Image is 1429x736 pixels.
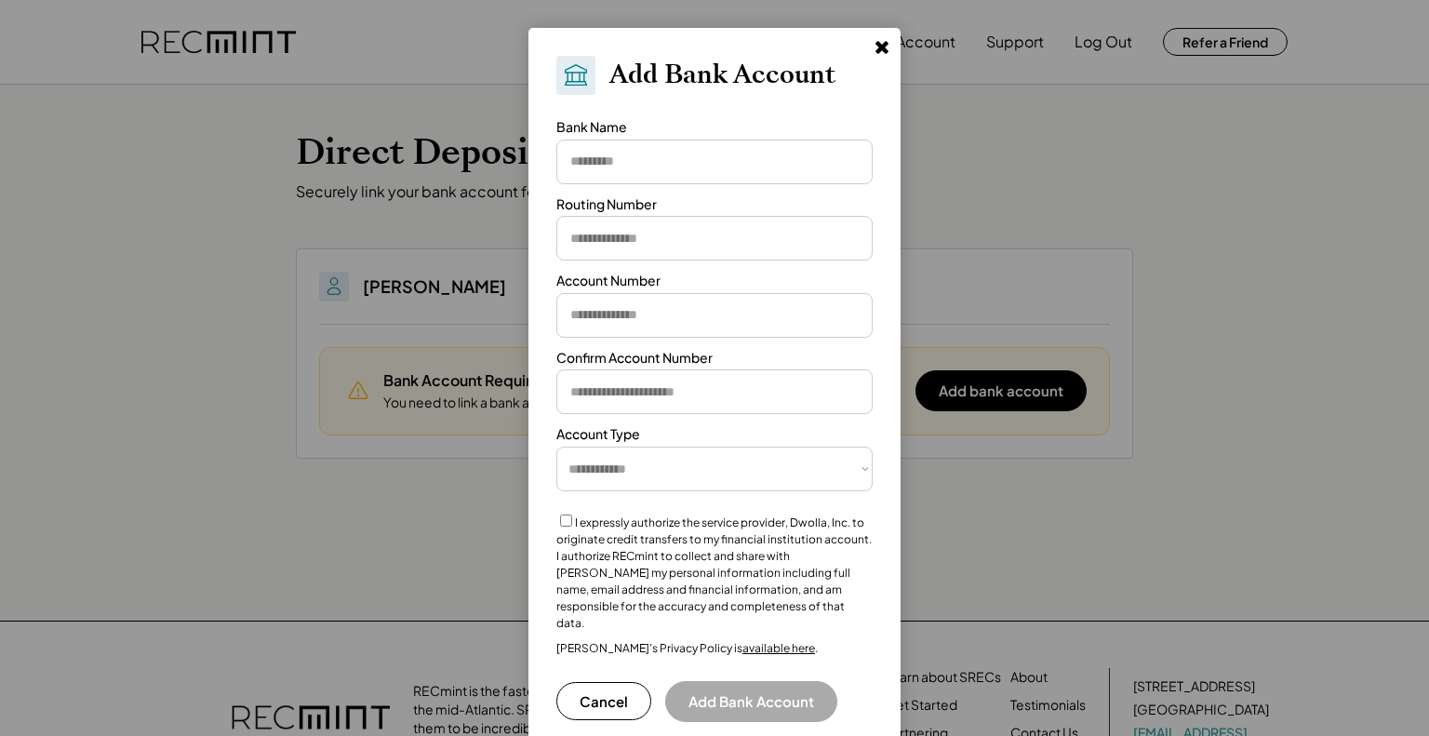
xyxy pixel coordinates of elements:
div: Routing Number [556,195,657,214]
a: available here [742,641,815,655]
h2: Add Bank Account [609,60,835,91]
div: Bank Name [556,118,627,137]
div: Account Number [556,272,661,290]
button: Add Bank Account [665,681,837,722]
button: Cancel [556,682,651,720]
div: Account Type [556,425,640,444]
div: Confirm Account Number [556,349,713,368]
label: I expressly authorize the service provider, Dwolla, Inc. to originate credit transfers to my fina... [556,515,872,630]
div: [PERSON_NAME]’s Privacy Policy is . [556,641,818,656]
img: Bank.svg [562,61,590,89]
